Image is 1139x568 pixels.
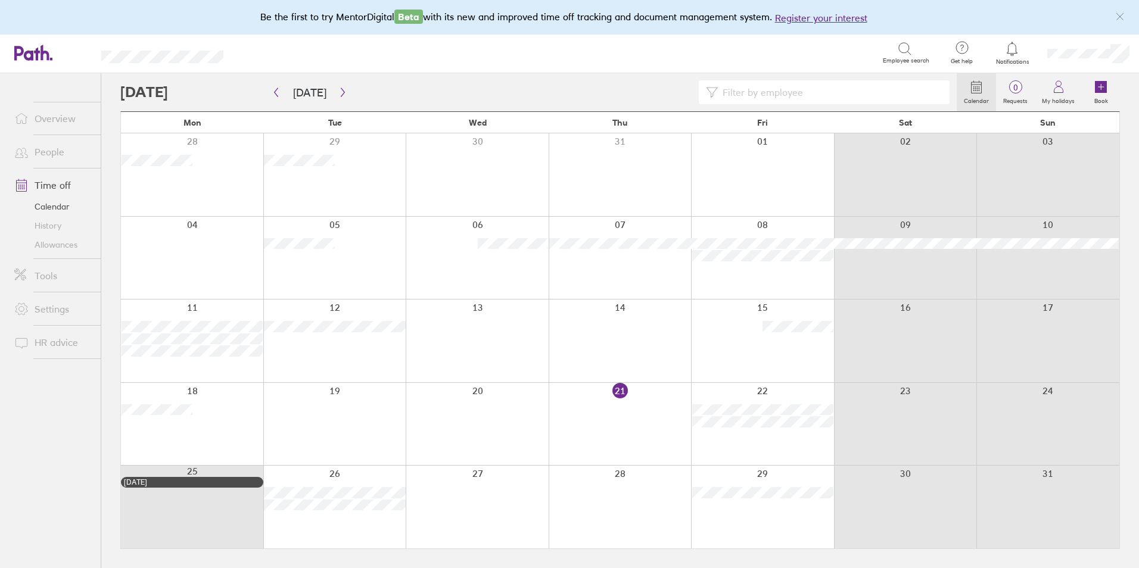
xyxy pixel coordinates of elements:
label: Requests [996,94,1035,105]
label: My holidays [1035,94,1082,105]
label: Calendar [957,94,996,105]
span: Thu [612,118,627,127]
span: Wed [469,118,487,127]
span: Get help [942,58,981,65]
button: Register your interest [775,11,867,25]
span: Mon [183,118,201,127]
label: Book [1087,94,1115,105]
a: Notifications [993,40,1032,65]
button: [DATE] [284,83,336,102]
a: Settings [5,297,101,321]
span: Employee search [883,57,929,64]
span: Sun [1040,118,1056,127]
span: Sat [899,118,912,127]
a: History [5,216,101,235]
input: Filter by employee [718,81,942,104]
div: [DATE] [124,478,260,486]
span: 0 [996,83,1035,92]
div: Search [256,47,286,58]
a: Tools [5,264,101,288]
span: Beta [394,10,423,24]
a: Allowances [5,235,101,254]
a: Calendar [5,197,101,216]
span: Tue [328,118,342,127]
a: People [5,140,101,164]
div: Be the first to try MentorDigital with its new and improved time off tracking and document manage... [260,10,879,25]
a: Time off [5,173,101,197]
span: Fri [757,118,768,127]
a: 0Requests [996,73,1035,111]
a: Book [1082,73,1120,111]
span: Notifications [993,58,1032,65]
a: Calendar [957,73,996,111]
a: My holidays [1035,73,1082,111]
a: Overview [5,107,101,130]
a: HR advice [5,330,101,354]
